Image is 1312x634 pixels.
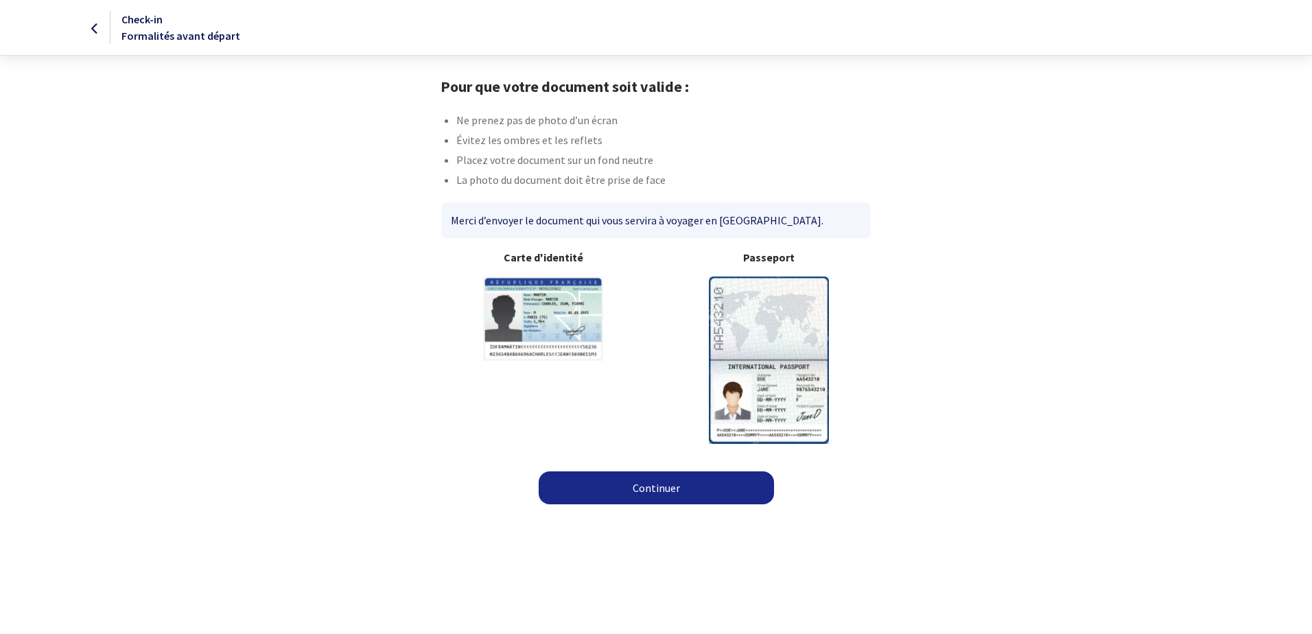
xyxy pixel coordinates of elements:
li: Placez votre document sur un fond neutre [456,152,871,172]
a: Continuer [539,471,774,504]
h1: Pour que votre document soit valide : [441,78,871,95]
div: Merci d’envoyer le document qui vous servira à voyager en [GEOGRAPHIC_DATA]. [441,202,870,238]
b: Passeport [667,249,871,266]
img: illuPasseport.svg [709,277,829,443]
li: Ne prenez pas de photo d’un écran [456,112,871,132]
li: La photo du document doit être prise de face [456,172,871,191]
span: Check-in Formalités avant départ [121,12,240,43]
li: Évitez les ombres et les reflets [456,132,871,152]
img: illuCNI.svg [483,277,603,361]
b: Carte d'identité [441,249,645,266]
